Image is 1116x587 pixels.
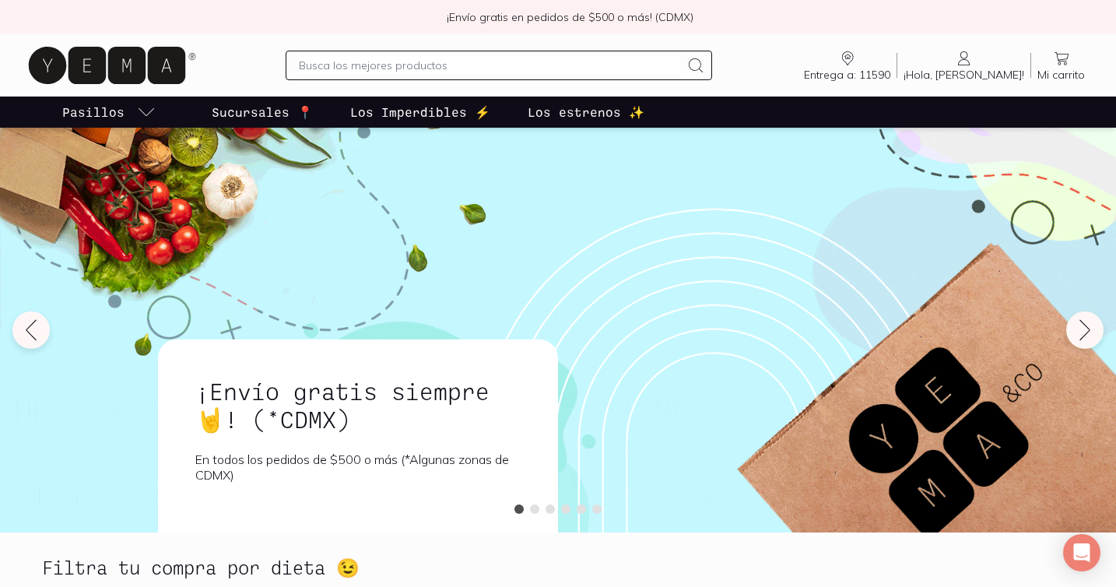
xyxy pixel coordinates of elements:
p: Pasillos [62,103,125,121]
a: pasillo-todos-link [59,97,159,128]
span: Mi carrito [1037,68,1085,82]
p: ¡Envío gratis en pedidos de $500 o más! (CDMX) [447,9,693,25]
div: Open Intercom Messenger [1063,534,1100,571]
p: Los estrenos ✨ [528,103,644,121]
h2: Filtra tu compra por dieta 😉 [42,557,360,578]
span: ¡Hola, [PERSON_NAME]! [904,68,1024,82]
p: Los Imperdibles ⚡️ [350,103,490,121]
h1: ¡Envío gratis siempre🤘! (*CDMX) [195,377,521,433]
p: En todos los pedidos de $500 o más (*Algunas zonas de CDMX) [195,452,521,483]
a: Mi carrito [1031,49,1091,82]
input: Busca los mejores productos [299,56,680,75]
a: Los estrenos ✨ [525,97,647,128]
span: Entrega a: 11590 [804,68,890,82]
a: Sucursales 📍 [209,97,316,128]
a: ¡Hola, [PERSON_NAME]! [897,49,1030,82]
p: Sucursales 📍 [212,103,313,121]
img: check [423,10,437,24]
a: Entrega a: 11590 [798,49,897,82]
a: Los Imperdibles ⚡️ [347,97,493,128]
